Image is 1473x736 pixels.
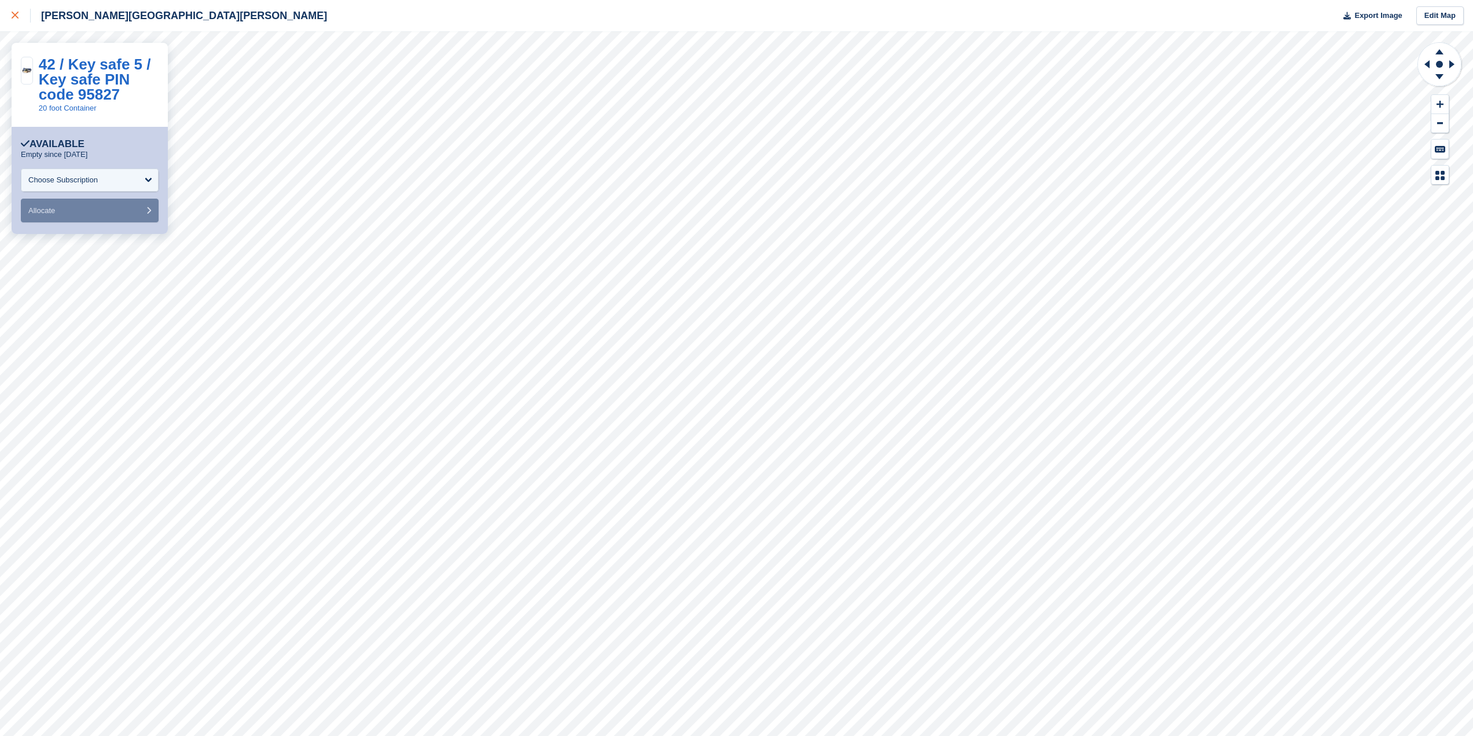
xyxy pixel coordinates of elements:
[1416,6,1464,25] a: Edit Map
[1431,114,1449,133] button: Zoom Out
[1431,95,1449,114] button: Zoom In
[21,150,87,159] p: Empty since [DATE]
[39,104,97,112] a: 20 foot Container
[1354,10,1402,21] span: Export Image
[1431,166,1449,185] button: Map Legend
[31,9,327,23] div: [PERSON_NAME][GEOGRAPHIC_DATA][PERSON_NAME]
[21,138,85,150] div: Available
[1336,6,1402,25] button: Export Image
[28,174,98,186] div: Choose Subscription
[28,206,55,215] span: Allocate
[21,199,159,222] button: Allocate
[21,67,32,75] img: 20-ft-container.jpg
[39,56,151,103] a: 42 / Key safe 5 / Key safe PIN code 95827
[1431,140,1449,159] button: Keyboard Shortcuts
